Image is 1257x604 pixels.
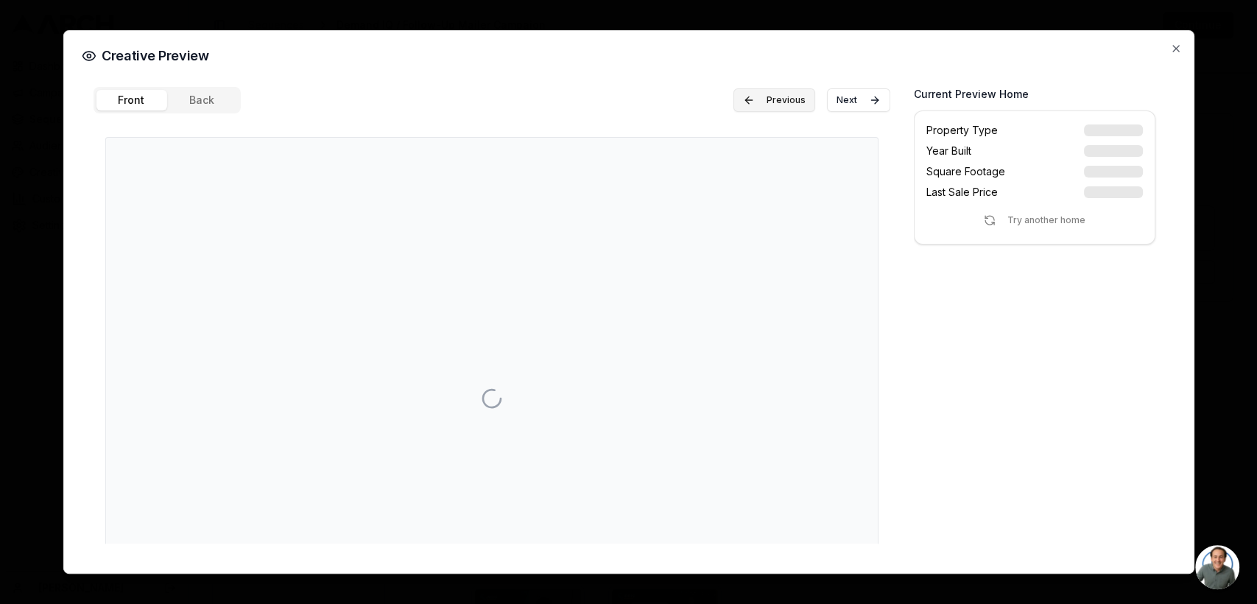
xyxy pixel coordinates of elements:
span: Year Built [926,144,971,158]
button: Back [166,90,237,110]
span: Property Type [926,123,998,138]
button: Previous [733,88,815,112]
span: Last Sale Price [926,185,998,200]
span: Square Footage [926,164,1005,179]
span: Creative Preview [102,49,208,63]
button: Front [96,90,166,110]
h3: Current Preview Home [914,87,1155,102]
button: Next [827,88,890,112]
